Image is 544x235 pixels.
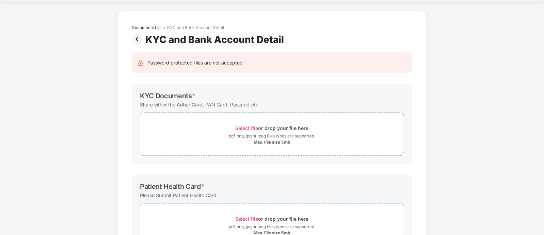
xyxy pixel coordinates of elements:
div: pdf, png, jpg or jpeg files types are supported. [229,223,315,230]
div: or drop your file here [236,214,309,223]
img: svg+xml;base64,PHN2ZyBpZD0iUHJldi0zMngzMiIgeG1sbnM9Imh0dHA6Ly93d3cudzMub3JnLzIwMDAvc3ZnIiB3aWR0aD... [132,34,145,45]
div: Please Submit Patient Health Card [140,191,217,200]
span: Select fileor drop your file herepdf, png, jpg or jpeg files types are supported.Max. File size 5mb [140,118,404,150]
div: Documents List [132,25,162,30]
div: Share either the Adhar Card, PAN Card, Passport etc [140,100,258,109]
div: KYC and Bank Account Detail [167,25,224,30]
span: Select file [236,125,258,131]
img: svg+xml;base64,PHN2ZyB4bWxucz0iaHR0cDovL3d3dy53My5vcmcvMjAwMC9zdmciIHdpZHRoPSIyNCIgaGVpZ2h0PSIyNC... [137,60,144,67]
span: Select file [236,216,258,222]
div: Max. File size 5mb [254,139,290,145]
div: Patient Health Card [140,182,205,191]
div: KYC and Bank Account Detail [145,34,287,45]
div: pdf, png, jpg or jpeg files types are supported. [229,133,315,139]
div: or drop your file here [236,123,309,133]
div: > [163,25,166,30]
div: Password protected files are not accepted [147,59,243,67]
div: KYC Documents [140,92,196,100]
